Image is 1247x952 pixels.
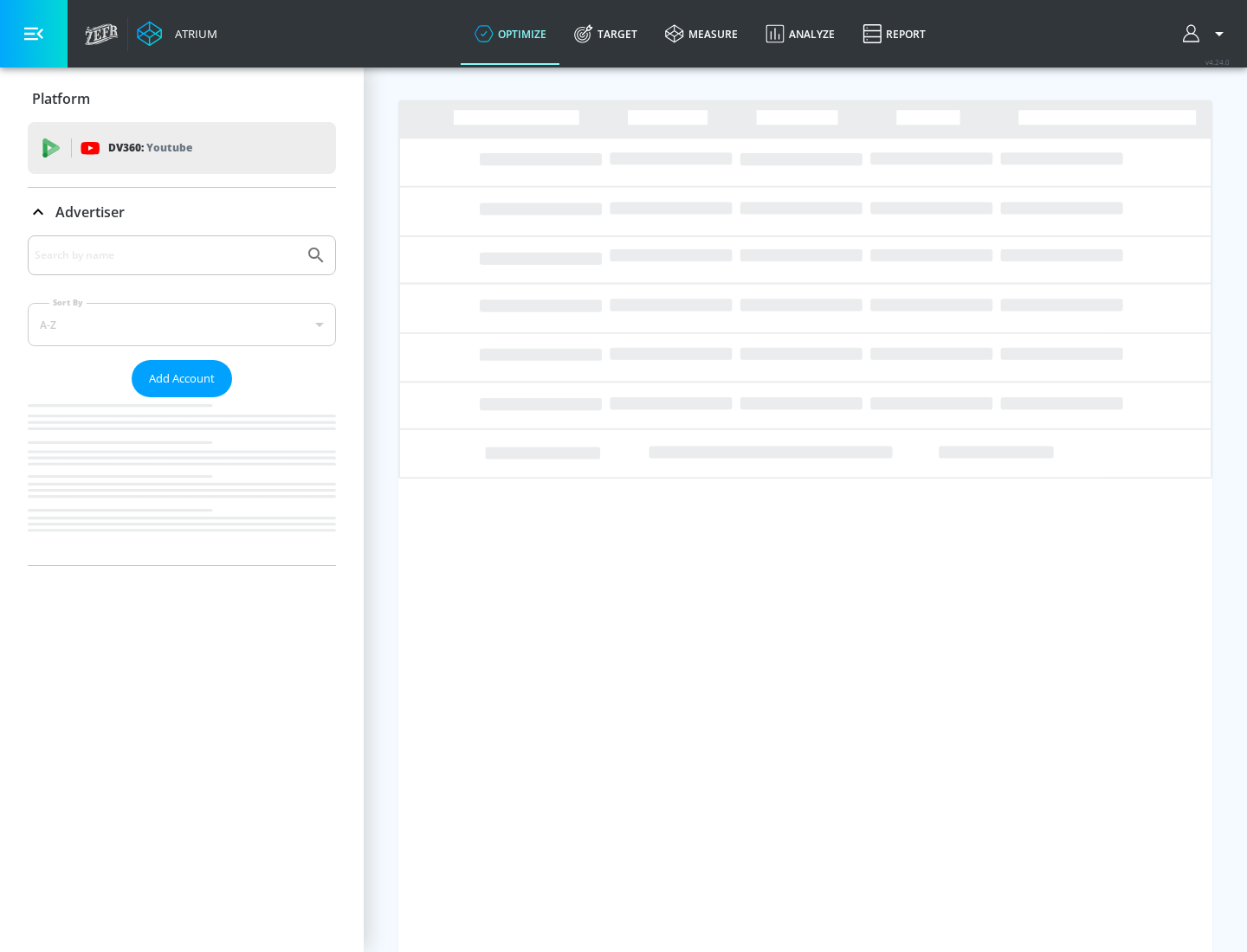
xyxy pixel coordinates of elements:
a: Analyze [752,3,849,65]
nav: list of Advertiser [28,397,336,565]
div: DV360: Youtube [28,122,336,174]
label: Sort By [49,297,87,308]
div: Atrium [168,26,217,42]
a: optimize [461,3,560,65]
p: Youtube [146,138,192,157]
div: Platform [28,74,336,123]
div: Advertiser [28,188,336,236]
span: v 4.24.0 [1205,57,1230,67]
p: Platform [32,89,90,108]
p: DV360: [108,138,192,158]
a: measure [651,3,752,65]
span: Add Account [149,369,215,389]
button: Add Account [132,360,232,397]
input: Search by name [35,244,297,267]
a: Atrium [137,21,217,47]
p: Advertiser [55,203,125,222]
div: A-Z [28,303,336,346]
a: Report [849,3,940,65]
a: Target [560,3,651,65]
div: Advertiser [28,235,336,565]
